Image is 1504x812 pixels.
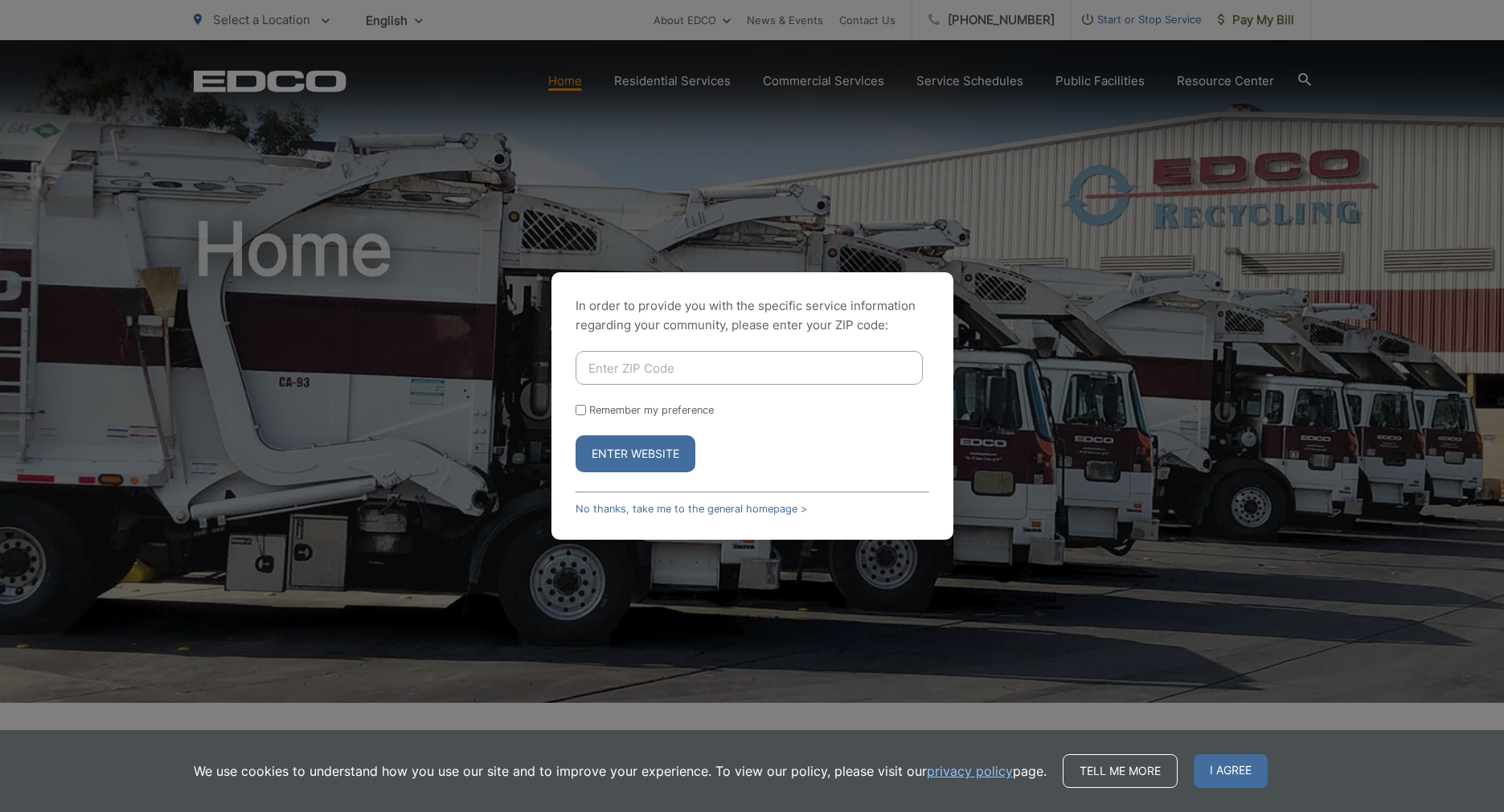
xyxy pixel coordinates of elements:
a: Tell me more [1063,754,1178,788]
p: In order to provide you with the specific service information regarding your community, please en... [576,296,929,335]
a: No thanks, take me to the general homepage > [576,503,807,515]
input: Enter ZIP Code [576,351,923,385]
span: I agree [1194,754,1268,788]
label: Remember my preference [589,404,714,416]
button: Enter Website [576,435,695,472]
a: privacy policy [927,761,1013,781]
p: We use cookies to understand how you use our site and to improve your experience. To view our pol... [194,761,1047,781]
